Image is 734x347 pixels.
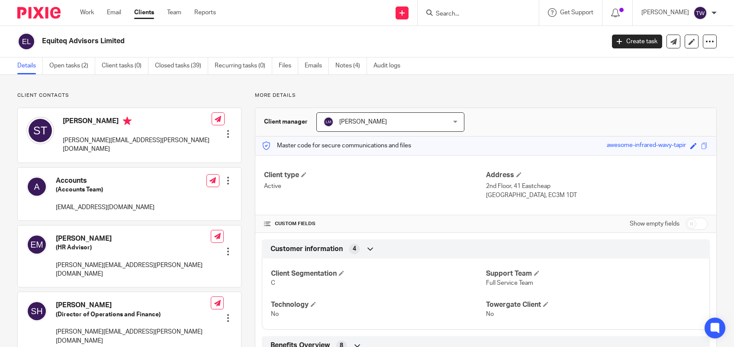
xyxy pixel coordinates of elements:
span: Get Support [560,10,593,16]
h4: Accounts [56,176,155,185]
img: svg%3E [26,176,47,197]
p: More details [255,92,717,99]
a: Files [279,57,298,74]
h4: Address [486,171,708,180]
input: Search [435,10,513,18]
h4: Technology [271,300,486,309]
h4: [PERSON_NAME] [56,234,211,243]
p: Client contacts [17,92,241,99]
a: Recurring tasks (0) [215,57,272,74]
h3: Client manager [264,118,308,126]
a: Client tasks (0) [102,57,148,74]
h2: Equiteq Advisors Limited [42,37,488,46]
p: 2nd Floor, 41 Eastcheap [486,182,708,191]
p: [PERSON_NAME][EMAIL_ADDRESS][PERSON_NAME][DOMAIN_NAME] [56,328,211,345]
a: Closed tasks (39) [155,57,208,74]
h4: [PERSON_NAME] [56,301,211,310]
h5: (Accounts Team) [56,185,155,194]
h4: CUSTOM FIELDS [264,220,486,227]
img: Pixie [17,7,61,19]
h4: Support Team [486,269,701,278]
span: 4 [353,245,356,253]
h4: Client Segmentation [271,269,486,278]
i: Primary [123,117,132,125]
span: Customer information [270,245,343,254]
img: svg%3E [17,32,35,51]
p: [PERSON_NAME][EMAIL_ADDRESS][PERSON_NAME][DOMAIN_NAME] [56,261,211,279]
p: [EMAIL_ADDRESS][DOMAIN_NAME] [56,203,155,212]
a: Audit logs [373,57,407,74]
a: Team [167,8,181,17]
span: No [271,311,279,317]
p: Active [264,182,486,191]
h4: Towergate Client [486,300,701,309]
a: Emails [305,57,329,74]
img: svg%3E [26,117,54,144]
img: svg%3E [26,234,47,255]
a: Reports [194,8,216,17]
img: svg%3E [26,301,47,322]
a: Notes (4) [335,57,367,74]
span: [PERSON_NAME] [339,119,387,125]
label: Show empty fields [630,220,679,228]
span: No [486,311,494,317]
p: [PERSON_NAME][EMAIL_ADDRESS][PERSON_NAME][DOMAIN_NAME] [63,136,212,154]
a: Email [107,8,121,17]
p: [GEOGRAPHIC_DATA], EC3M 1DT [486,191,708,200]
a: Details [17,57,43,74]
h5: (Director of Operations and Finance) [56,310,211,319]
p: [PERSON_NAME] [641,8,689,17]
div: awesome-infrared-wavy-tapir [607,141,686,151]
a: Open tasks (2) [49,57,95,74]
h4: Client type [264,171,486,180]
a: Create task [612,35,662,48]
h5: (HR Advisor) [56,243,211,252]
span: Full Service Team [486,280,533,286]
a: Clients [134,8,154,17]
h4: [PERSON_NAME] [63,117,212,127]
a: Work [80,8,94,17]
img: svg%3E [323,117,334,127]
img: svg%3E [693,6,707,20]
span: C [271,280,275,286]
p: Master code for secure communications and files [262,141,411,150]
